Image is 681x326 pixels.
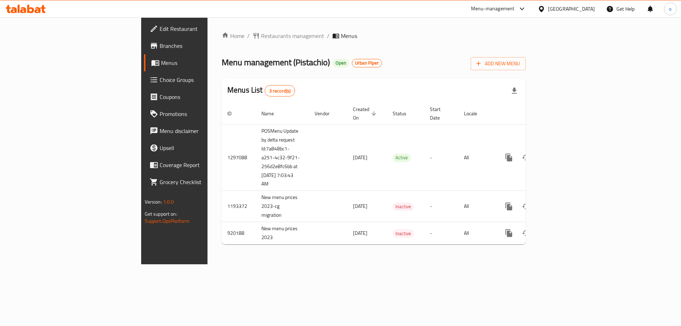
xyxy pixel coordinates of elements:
td: New menu prices 2023-cg migration [256,191,309,222]
td: New menu prices 2023 [256,222,309,244]
div: [GEOGRAPHIC_DATA] [548,5,595,13]
span: 1.0.0 [163,197,174,206]
span: Coupons [160,93,249,101]
span: Get support on: [145,209,177,219]
span: Urban Piper [352,60,382,66]
button: Change Status [517,225,535,242]
h2: Menus List [227,85,295,96]
table: enhanced table [222,103,574,245]
div: Total records count [265,85,295,96]
span: Version: [145,197,162,206]
span: Coverage Report [160,161,249,169]
span: Upsell [160,144,249,152]
span: Menu disclaimer [160,127,249,135]
td: - [424,124,458,191]
span: Inactive [393,230,414,238]
span: Status [393,109,416,118]
span: Start Date [430,105,450,122]
span: Name [261,109,283,118]
nav: breadcrumb [222,32,526,40]
span: Edit Restaurant [160,24,249,33]
span: Grocery Checklist [160,178,249,186]
td: POSMenu Update by delta request Id:7a848bc1-a251-4c32-9f21-256d2e8fc6bb at [DATE] 7:03:43 AM [256,124,309,191]
span: Add New Menu [476,59,520,68]
span: Menus [161,59,249,67]
span: Promotions [160,110,249,118]
a: Grocery Checklist [144,173,255,190]
span: 3 record(s) [265,88,295,94]
span: Locale [464,109,486,118]
span: Created On [353,105,378,122]
span: o [669,5,671,13]
span: Restaurants management [261,32,324,40]
span: Inactive [393,203,414,211]
span: [DATE] [353,153,367,162]
div: Open [333,59,349,67]
span: [DATE] [353,201,367,211]
a: Promotions [144,105,255,122]
span: Branches [160,42,249,50]
span: Active [393,154,411,162]
button: more [500,198,517,215]
td: - [424,191,458,222]
button: Add New Menu [471,57,526,70]
span: Choice Groups [160,76,249,84]
div: Export file [506,82,523,99]
a: Support.OpsPlatform [145,216,190,226]
a: Edit Restaurant [144,20,255,37]
span: Menu management ( Pistachio ) [222,54,330,70]
span: Open [333,60,349,66]
span: [DATE] [353,228,367,238]
a: Restaurants management [253,32,324,40]
span: ID [227,109,241,118]
td: All [458,191,495,222]
button: more [500,225,517,242]
a: Menus [144,54,255,71]
button: more [500,149,517,166]
div: Menu-management [471,5,515,13]
span: Menus [341,32,357,40]
button: Change Status [517,198,535,215]
td: All [458,124,495,191]
a: Upsell [144,139,255,156]
a: Choice Groups [144,71,255,88]
li: / [327,32,330,40]
td: - [424,222,458,244]
div: Inactive [393,229,414,238]
a: Menu disclaimer [144,122,255,139]
a: Coupons [144,88,255,105]
th: Actions [495,103,574,125]
td: All [458,222,495,244]
button: Change Status [517,149,535,166]
span: Vendor [315,109,339,118]
a: Branches [144,37,255,54]
a: Coverage Report [144,156,255,173]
